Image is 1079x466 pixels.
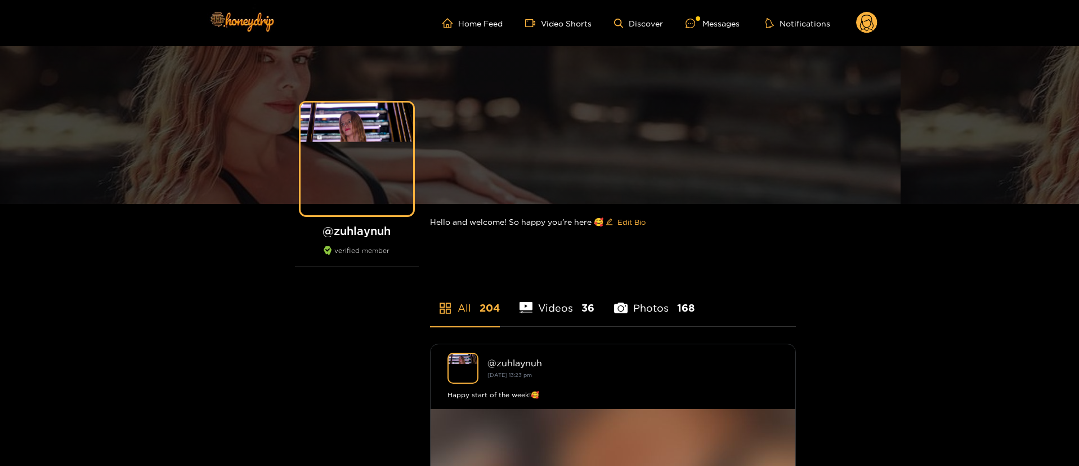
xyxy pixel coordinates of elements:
span: edit [606,218,613,227]
span: Edit Bio [617,216,646,228]
span: appstore [438,301,452,315]
button: Notifications [762,17,834,29]
div: verified member [295,246,419,267]
a: Video Shorts [525,18,592,28]
span: 36 [581,301,594,315]
li: Videos [520,276,595,326]
button: editEdit Bio [603,213,648,231]
div: @ zuhlaynuh [487,358,778,368]
span: 168 [677,301,695,315]
li: Photos [614,276,695,326]
a: Home Feed [442,18,503,28]
h1: @ zuhlaynuh [295,224,419,238]
div: Messages [686,17,740,30]
div: Happy start of the week!🥰 [447,389,778,401]
li: All [430,276,500,326]
a: Discover [614,19,663,28]
small: [DATE] 13:23 pm [487,372,532,378]
span: home [442,18,458,28]
span: 204 [480,301,500,315]
img: zuhlaynuh [447,353,478,384]
div: Hello and welcome! So happy you’re here 🥰 [430,204,796,240]
span: video-camera [525,18,541,28]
